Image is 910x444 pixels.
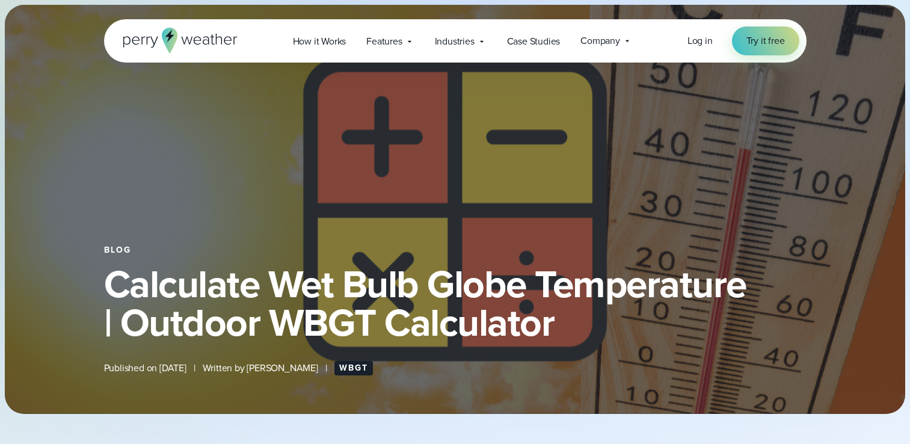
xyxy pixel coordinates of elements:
span: Company [580,34,620,48]
span: | [194,361,195,375]
span: Published on [DATE] [104,361,186,375]
h1: Calculate Wet Bulb Globe Temperature | Outdoor WBGT Calculator [104,265,807,342]
a: Try it free [732,26,799,55]
a: Case Studies [497,29,571,54]
span: How it Works [293,34,346,49]
a: WBGT [334,361,373,375]
a: How it Works [283,29,357,54]
span: Features [366,34,402,49]
span: Written by [PERSON_NAME] [203,361,318,375]
div: Blog [104,245,807,255]
span: Try it free [746,34,785,48]
span: Case Studies [507,34,561,49]
a: Log in [687,34,713,48]
span: Industries [435,34,475,49]
span: | [325,361,327,375]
